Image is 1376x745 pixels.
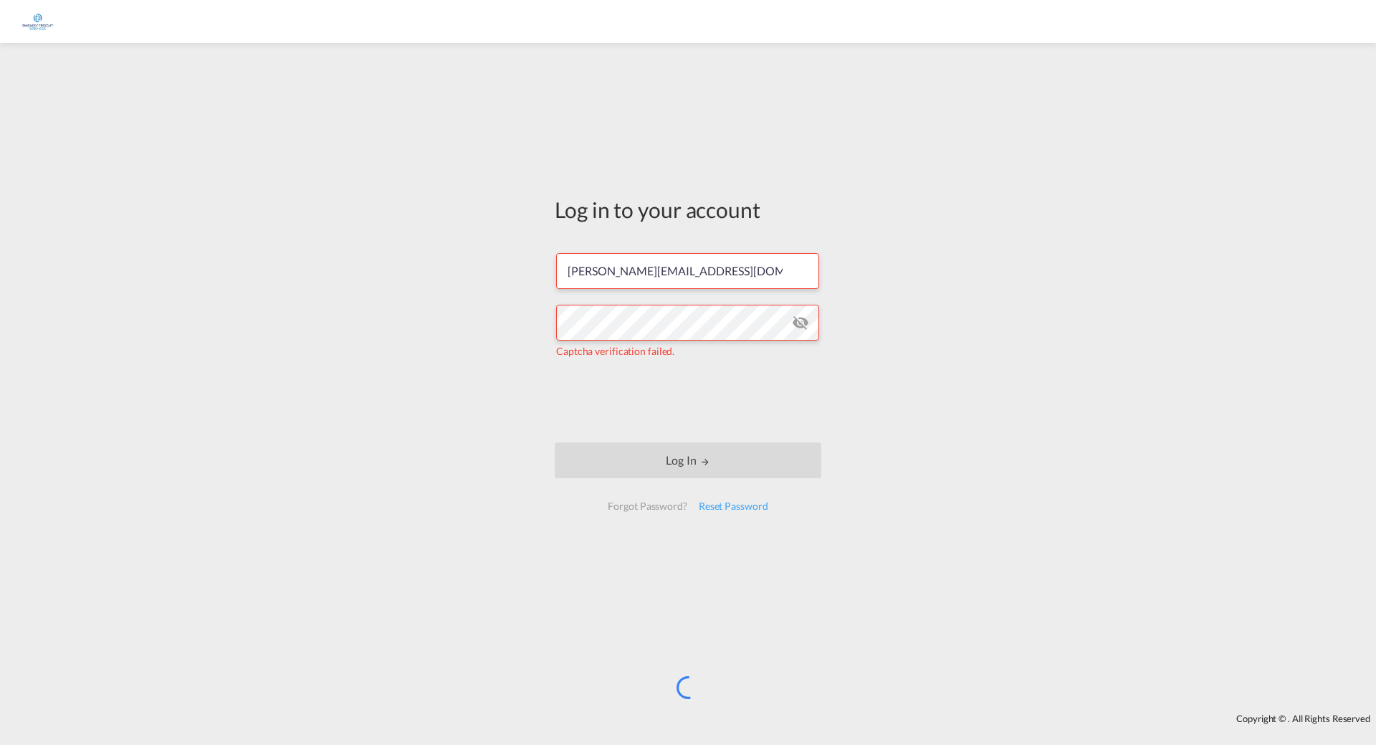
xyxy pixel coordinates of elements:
input: Enter email/phone number [556,253,819,289]
span: Captcha verification failed. [556,345,674,357]
md-icon: icon-eye-off [792,314,809,331]
iframe: reCAPTCHA [579,372,797,428]
img: 6a2c35f0b7c411ef99d84d375d6e7407.jpg [21,6,54,38]
div: Forgot Password? [602,493,692,519]
div: Log in to your account [555,194,821,224]
div: Reset Password [693,493,774,519]
button: LOGIN [555,442,821,478]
